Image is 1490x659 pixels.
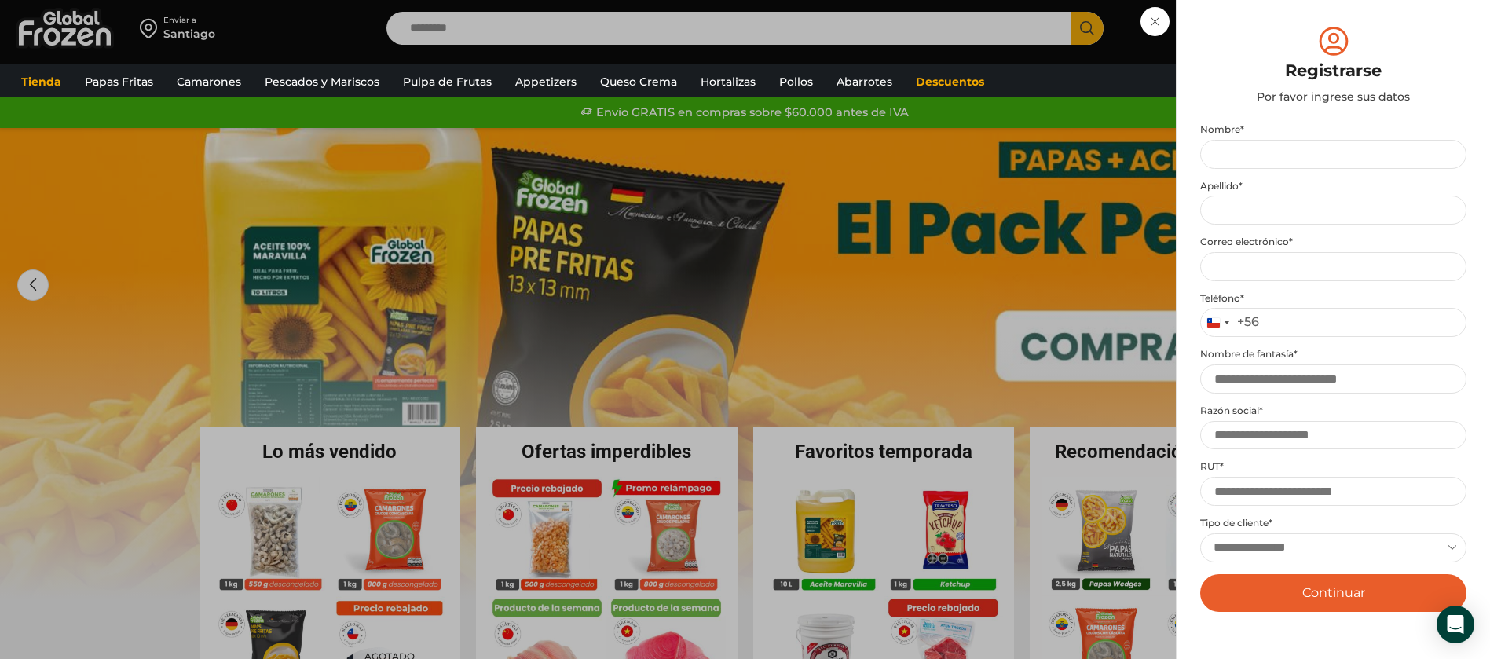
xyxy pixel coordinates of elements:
[1200,292,1466,305] label: Teléfono
[1316,24,1352,59] img: tabler-icon-user-circle.svg
[908,67,992,97] a: Descuentos
[771,67,821,97] a: Pollos
[1200,460,1466,473] label: RUT
[1200,574,1466,612] button: Continuar
[395,67,500,97] a: Pulpa de Frutas
[1200,123,1466,136] label: Nombre
[1200,180,1466,192] label: Apellido
[829,67,900,97] a: Abarrotes
[257,67,387,97] a: Pescados y Mariscos
[1201,309,1259,336] button: Selected country
[169,67,249,97] a: Camarones
[1237,314,1259,331] div: +56
[1200,89,1466,104] div: Por favor ingrese sus datos
[13,67,69,97] a: Tienda
[1200,348,1466,361] label: Nombre de fantasía
[592,67,685,97] a: Queso Crema
[1200,405,1466,417] label: Razón social
[1437,606,1474,643] div: Open Intercom Messenger
[1200,59,1466,82] div: Registrarse
[77,67,161,97] a: Papas Fritas
[507,67,584,97] a: Appetizers
[693,67,763,97] a: Hortalizas
[1200,236,1466,248] label: Correo electrónico
[1200,620,1466,649] div: Al continuar, estas aceptando los de Global Frozen.
[1200,517,1466,529] label: Tipo de cliente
